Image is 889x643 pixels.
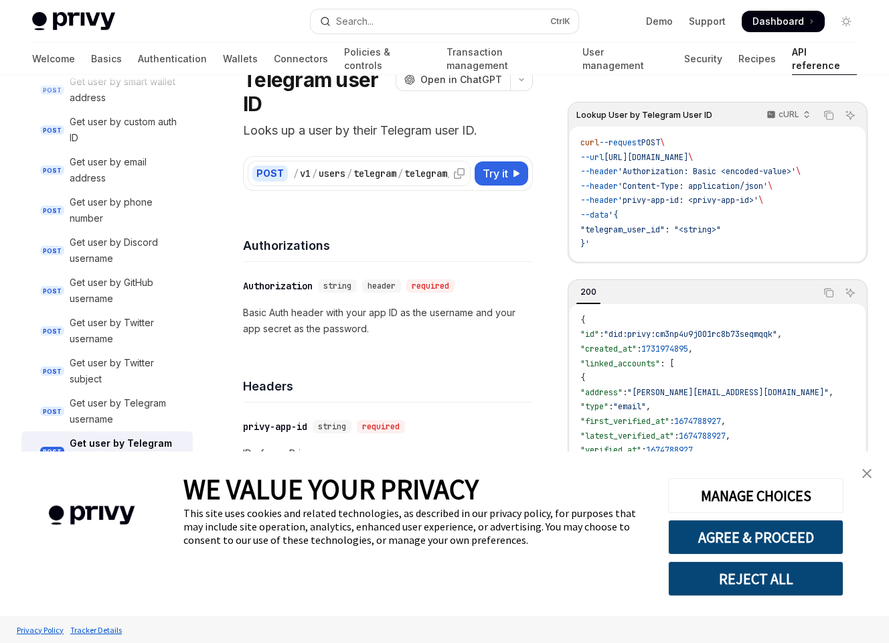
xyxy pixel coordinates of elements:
span: { [580,372,585,383]
button: Open in ChatGPT [396,68,510,91]
span: 'Content-Type: application/json' [618,181,768,192]
div: / [293,167,299,180]
div: Get user by Telegram user ID [70,435,185,468]
img: light logo [32,12,115,31]
span: "email" [613,401,646,412]
a: Security [684,43,722,75]
button: REJECT ALL [668,561,843,596]
a: Privacy Policy [13,618,67,642]
p: Looks up a user by their Telegram user ID. [243,121,533,140]
span: "latest_verified_at" [580,431,674,441]
a: Connectors [274,43,328,75]
span: : [ [660,358,674,369]
span: POST [641,137,660,148]
a: Wallets [223,43,258,75]
span: : [674,431,679,441]
p: Basic Auth header with your app ID as the username and your app secret as the password. [243,305,533,337]
button: Ask AI [841,106,859,124]
span: --data [580,210,609,220]
span: , [721,416,726,427]
span: , [726,431,730,441]
img: close banner [862,469,872,478]
span: --request [599,137,641,148]
a: POSTGet user by custom auth ID [21,110,193,150]
span: --url [580,152,604,163]
span: "type" [580,401,609,412]
span: string [323,281,351,291]
div: telegram [353,167,396,180]
span: { [580,315,585,326]
button: Copy the contents from the code block [820,106,837,124]
div: / [312,167,317,180]
span: : [669,416,674,427]
span: POST [40,326,64,336]
div: Get user by Telegram username [70,395,185,427]
a: Tracker Details [67,618,125,642]
span: }' [580,238,590,249]
p: cURL [779,109,799,120]
a: User management [582,43,667,75]
h1: Get user by Telegram user ID [243,44,390,116]
a: POSTGet user by Telegram username [21,391,193,431]
div: Get user by Twitter subject [70,355,185,387]
span: "address" [580,387,623,398]
span: \ [768,181,773,192]
span: , [688,344,693,354]
div: / [398,167,403,180]
span: header [368,281,396,291]
button: Open search [311,9,578,33]
span: "verified_at" [580,445,641,455]
span: Open in ChatGPT [420,73,502,86]
div: Get user by GitHub username [70,275,185,307]
span: curl [580,137,599,148]
span: 'privy-app-id: <privy-app-id>' [618,195,758,206]
span: "did:privy:cm3np4u9j001rc8b73seqmqqk" [604,329,777,340]
button: Try it [475,161,528,186]
span: POST [40,407,64,417]
span: , [777,329,782,340]
a: close banner [854,460,880,487]
span: \ [796,166,801,177]
a: POSTGet user by email address [21,150,193,190]
span: "linked_accounts" [580,358,660,369]
span: POST [40,447,64,457]
span: 1674788927 [646,445,693,455]
span: '{ [609,210,618,220]
a: POSTGet user by phone number [21,190,193,230]
p: ID of your Privy app. [243,445,533,461]
button: Ask AI [841,284,859,301]
span: POST [40,246,64,256]
div: This site uses cookies and related technologies, as described in our privacy policy, for purposes... [183,506,648,547]
span: --header [580,181,618,192]
span: 1674788927 [679,431,726,441]
a: Welcome [32,43,75,75]
span: Try it [483,165,508,182]
div: Get user by Discord username [70,234,185,267]
div: Get user by Twitter username [70,315,185,347]
span: : [609,401,613,412]
div: Get user by custom auth ID [70,114,185,146]
span: POST [40,206,64,216]
span: --header [580,195,618,206]
span: "telegram_user_id": "<string>" [580,224,721,235]
div: privy-app-id [243,420,307,433]
span: Ctrl K [550,16,570,27]
div: required [406,279,455,293]
a: POSTGet user by Twitter subject [21,351,193,391]
span: POST [40,366,64,376]
a: Authentication [138,43,207,75]
span: 1674788927 [674,416,721,427]
span: 1731974895 [641,344,688,354]
span: "id" [580,329,599,340]
span: \ [758,195,763,206]
button: Toggle dark mode [835,11,857,32]
span: "first_verified_at" [580,416,669,427]
button: MANAGE CHOICES [668,478,843,513]
a: Policies & controls [344,43,430,75]
span: WE VALUE YOUR PRIVACY [183,472,479,506]
span: : [637,344,641,354]
span: POST [40,125,64,135]
div: Get user by email address [70,154,185,186]
span: [URL][DOMAIN_NAME] [604,152,688,163]
div: Authorization [243,279,313,293]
